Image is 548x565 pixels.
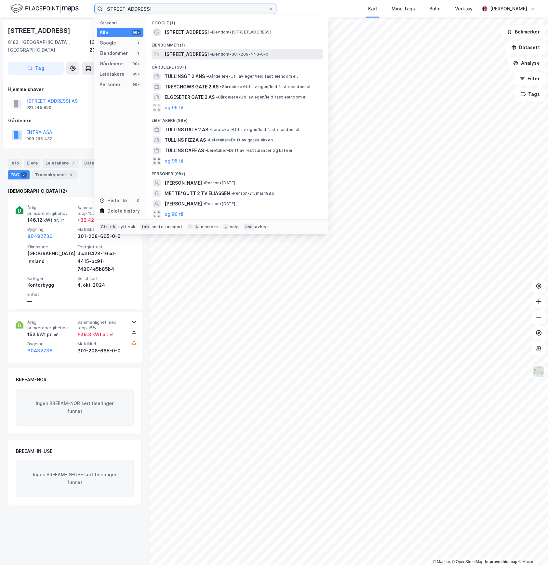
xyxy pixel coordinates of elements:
[27,227,75,232] span: Bygning
[255,224,268,230] div: avbryt
[100,81,121,88] div: Personer
[27,320,75,331] span: Årlig primærenergibehov
[100,60,123,68] div: Gårdeiere
[220,84,222,89] span: •
[100,49,128,57] div: Eiendommer
[136,40,141,46] div: 1
[43,159,79,168] div: Leietakere
[27,281,75,289] div: Kontorbygg
[77,320,125,331] span: Sammenlignet med topp 15%
[27,292,75,297] span: Enhet
[165,126,208,134] span: TULLINS GATE 2 AS
[26,136,52,141] div: 999 296 432
[77,341,125,347] span: Matrikkel
[140,224,150,230] div: tab
[27,232,53,240] button: 80482736
[77,281,125,289] div: 4. okt. 2024
[16,376,47,384] div: BREEAM-NOR
[165,179,202,187] span: [PERSON_NAME]
[100,224,117,230] div: Ctrl + k
[203,201,205,206] span: •
[100,39,116,47] div: Google
[165,93,215,101] span: ELGESETER GATE 2 AS
[132,61,141,66] div: 99+
[452,559,484,564] a: OpenStreetMap
[533,366,545,378] img: Z
[433,559,451,564] a: Mapbox
[77,244,125,250] span: Energiattest
[165,190,230,197] span: METTE*GUTT 2 TV ELIASSEN
[100,29,108,36] div: Alle
[210,30,271,35] span: Eiendom • [STREET_ADDRESS]
[146,15,328,27] div: Google (1)
[515,534,548,565] div: Kontrollprogram for chat
[132,82,141,87] div: 99+
[216,95,308,100] span: Gårdeiere • Utl. av egen/leid fast eiendom el.
[77,250,125,273] div: dca16428-16cd-4415-bc91-74804e5b85b4
[77,227,125,232] span: Matrikkel
[205,148,207,153] span: •
[77,216,116,224] div: + 32.42 kWt pr. ㎡
[205,148,293,153] span: Leietaker • Drift av restauranter og kafeer
[209,127,211,132] span: •
[165,72,205,80] span: TULLINSGT 2 ANS
[485,559,517,564] a: Improve this map
[8,62,64,75] button: Tag
[107,207,140,215] div: Delete history
[27,347,53,355] button: 80482736
[100,70,125,78] div: Leietakere
[27,205,75,216] span: Årlig primærenergibehov
[20,172,27,178] div: 2
[207,138,273,143] span: Leietaker • Drift av gatekjøkken
[165,104,183,112] button: og 96 til
[210,52,269,57] span: Eiendom • 301-209-443-0-0
[132,30,141,35] div: 99+
[16,460,134,497] div: Ingen BREEAM-IN-USE sertifiseringer funnet
[8,117,141,125] div: Gårdeiere
[77,205,125,216] span: Sammenlignet med topp 15%
[32,170,77,179] div: Transaksjoner
[201,224,218,230] div: markere
[100,20,143,25] div: Kategori
[27,250,75,265] div: [GEOGRAPHIC_DATA], innland
[27,331,58,338] div: 153
[207,138,209,142] span: •
[165,28,209,36] span: [STREET_ADDRESS]
[515,534,548,565] iframe: Chat Widget
[27,216,65,224] div: 146.12
[16,389,134,426] div: Ingen BREEAM-NOR sertifiseringer funnet
[136,51,141,56] div: 1
[8,187,142,195] div: [DEMOGRAPHIC_DATA] (2)
[220,84,312,89] span: Gårdeiere • Utl. av egen/leid fast eiendom el.
[165,157,183,165] button: og 96 til
[206,74,298,79] span: Gårdeiere • Utl. av egen/leid fast eiendom el.
[132,72,141,77] div: 99+
[203,180,235,186] span: Person • [DATE]
[508,57,545,70] button: Analyse
[206,74,208,79] span: •
[146,166,328,178] div: Personer (99+)
[210,52,212,57] span: •
[10,3,79,14] img: logo.f888ab2527a4732fd821a326f86c7f29.svg
[146,59,328,71] div: Gårdeiere (99+)
[82,159,114,168] div: Datasett
[27,244,75,250] span: Klimasone
[152,224,182,230] div: neste kategori
[501,25,545,38] button: Bokmerker
[8,25,72,36] div: [STREET_ADDRESS]
[231,191,233,196] span: •
[392,5,415,13] div: Mine Tags
[42,216,65,224] div: kWt pr. ㎡
[244,224,254,230] div: esc
[490,5,527,13] div: [PERSON_NAME]
[24,159,40,168] div: Eiere
[102,4,268,14] input: Søk på adresse, matrikkel, gårdeiere, leietakere eller personer
[89,38,142,54] div: [GEOGRAPHIC_DATA], 208/665
[8,38,89,54] div: 0182, [GEOGRAPHIC_DATA], [GEOGRAPHIC_DATA]
[230,224,239,230] div: velg
[146,113,328,125] div: Leietakere (99+)
[68,172,74,178] div: 8
[77,331,114,338] div: + 39.3 kWt pr. ㎡
[8,170,30,179] div: ESG
[27,297,75,305] div: —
